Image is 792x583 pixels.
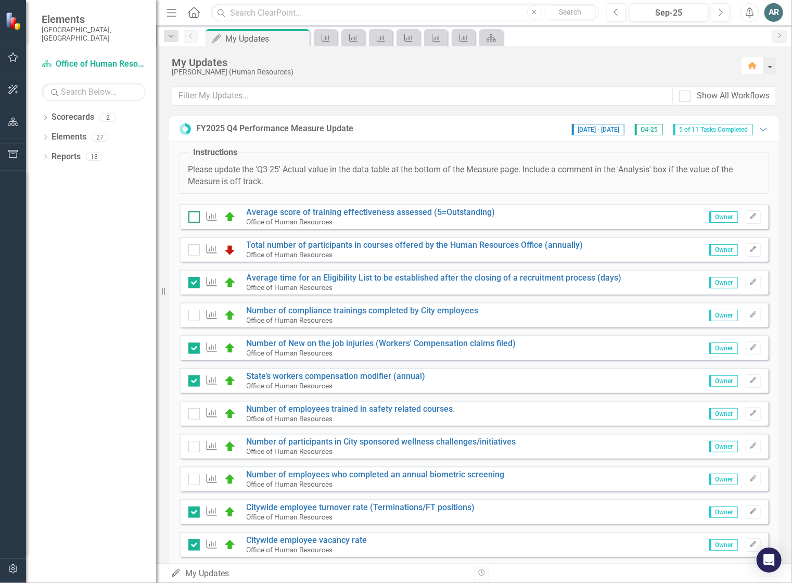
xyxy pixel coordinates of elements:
[764,3,783,22] button: AR
[709,211,738,223] span: Owner
[188,147,242,159] legend: Instructions
[247,535,367,545] a: Citywide employee vacancy rate
[42,26,146,43] small: [GEOGRAPHIC_DATA], [GEOGRAPHIC_DATA]
[709,506,738,518] span: Owner
[224,211,236,223] img: On Track (80% or higher)
[247,502,475,512] a: Citywide employee turnover rate (Terminations/FT positions)
[247,240,583,250] a: Total number of participants in courses offered by the Human Resources Office (annually)
[247,207,495,217] a: Average score of training effectiveness assessed (5=Outstanding)
[757,548,782,573] div: Open Intercom Messenger
[709,474,738,485] span: Owner
[224,276,236,289] img: On Track (80% or higher)
[5,11,23,30] img: ClearPoint Strategy
[224,342,236,354] img: On Track (80% or higher)
[247,470,505,479] a: Number of employees who completed an annual biometric screening
[247,437,516,447] a: Number of participants in City sponsored wellness challenges/initiatives
[247,306,479,315] a: Number of compliance trainings completed by City employees
[224,473,236,486] img: On Track (80% or higher)
[224,244,236,256] img: May require further explanation
[247,447,333,455] small: Office of Human Resources
[572,124,624,135] span: [DATE] - [DATE]
[211,4,599,22] input: Search ClearPoint...
[92,133,108,142] div: 27
[709,408,738,420] span: Owner
[247,283,333,291] small: Office of Human Resources
[635,124,663,135] span: Q4-25
[42,58,146,70] a: Office of Human Resources
[247,349,333,357] small: Office of Human Resources
[224,408,236,420] img: On Track (80% or higher)
[697,90,770,102] div: Show All Workflows
[709,343,738,354] span: Owner
[709,310,738,321] span: Owner
[224,375,236,387] img: On Track (80% or higher)
[52,111,94,123] a: Scorecards
[247,273,622,283] a: Average time for an Eligibility List to be established after the closing of a recruitment process...
[709,441,738,452] span: Owner
[224,440,236,453] img: On Track (80% or higher)
[224,539,236,551] img: On Track (80% or higher)
[673,124,753,135] span: 5 of 11 Tasks Completed
[247,404,455,414] a: Number of employees trained in safety related courses.
[42,83,146,101] input: Search Below...
[247,316,333,324] small: Office of Human Resources
[544,5,596,20] button: Search
[709,277,738,288] span: Owner
[633,7,705,19] div: Sep-25
[172,86,673,106] input: Filter My Updates...
[86,153,103,161] div: 18
[99,113,116,122] div: 2
[171,568,466,580] div: My Updates
[709,375,738,387] span: Owner
[247,338,516,348] a: Number of New on the job injuries (Workers' Compensation claims filed)
[247,414,333,423] small: Office of Human Resources
[559,8,581,16] span: Search
[172,57,731,68] div: My Updates
[709,244,738,256] span: Owner
[247,513,333,521] small: Office of Human Resources
[172,68,731,76] div: [PERSON_NAME] (Human Resources)
[247,382,333,390] small: Office of Human Resources
[225,32,307,45] div: My Updates
[224,309,236,322] img: On Track (80% or higher)
[709,539,738,551] span: Owner
[52,151,81,163] a: Reports
[224,506,236,518] img: On Track (80% or higher)
[196,123,353,135] div: FY2025 Q4 Performance Measure Update
[247,218,333,226] small: Office of Human Resources
[188,164,760,188] p: Please update the 'Q3-25' Actual value in the data table at the bottom of the Measure page. Inclu...
[247,371,426,381] a: State’s workers compensation modifier (annual)
[42,13,146,26] span: Elements
[247,480,333,488] small: Office of Human Resources
[247,250,333,259] small: Office of Human Resources
[247,546,333,554] small: Office of Human Resources
[629,3,708,22] button: Sep-25
[52,131,86,143] a: Elements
